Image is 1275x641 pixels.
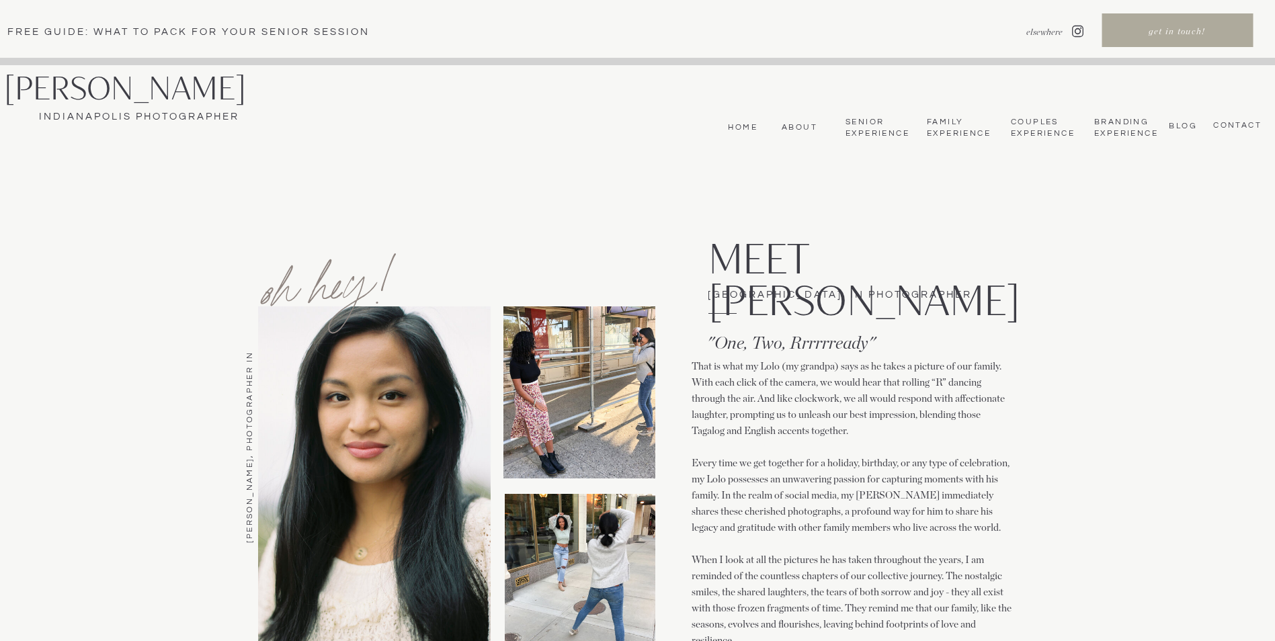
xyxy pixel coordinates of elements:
[237,210,415,337] p: oh hey!
[777,122,817,133] a: About
[1011,117,1073,139] a: Couples Experience
[708,237,1048,280] h2: Meet [PERSON_NAME]
[927,117,989,139] a: Family Experience
[846,117,908,139] a: Senior Experience
[7,25,392,38] a: Free Guide: What To pack for your senior session
[4,110,274,124] a: Indianapolis Photographer
[707,331,924,355] h3: "One, Two, Rrrrrready"
[725,122,757,133] a: Home
[1094,117,1155,139] a: BrandingExperience
[245,298,258,596] h1: [PERSON_NAME], Photographer in [GEOGRAPHIC_DATA]
[1165,121,1197,130] a: bLog
[4,71,286,106] a: [PERSON_NAME]
[993,26,1063,38] nav: elsewhere
[1209,120,1262,131] a: CONTACT
[1103,26,1251,40] a: get in touch!
[1094,117,1155,139] nav: Branding Experience
[708,288,981,313] h1: [GEOGRAPHIC_DATA], IN PHOTOGRAPHER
